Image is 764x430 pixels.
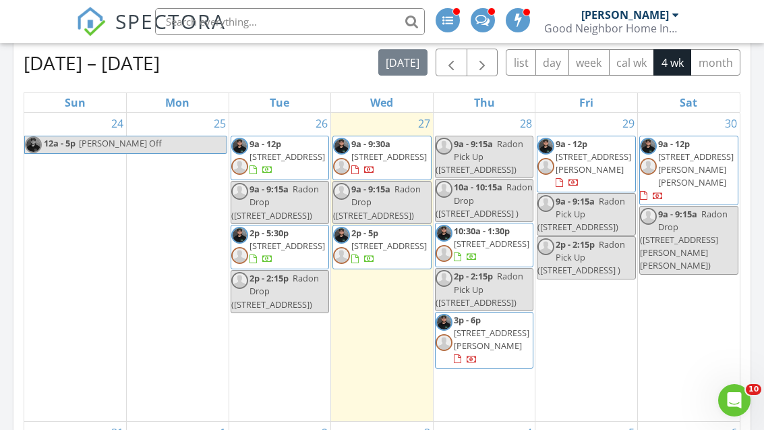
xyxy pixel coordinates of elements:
[231,136,330,180] a: 9a - 12p [STREET_ADDRESS]
[267,93,292,112] a: Tuesday
[637,113,740,422] td: Go to August 30, 2025
[535,49,569,76] button: day
[24,49,160,76] h2: [DATE] – [DATE]
[249,240,325,252] span: [STREET_ADDRESS]
[581,8,669,22] div: [PERSON_NAME]
[537,238,625,276] span: Radon Pick Up ([STREET_ADDRESS] )
[454,314,529,365] a: 3p - 6p [STREET_ADDRESS][PERSON_NAME]
[333,227,350,244] img: headshots5.jpg
[690,49,740,76] button: month
[333,183,421,221] span: Radon Drop ([STREET_ADDRESS])
[25,136,42,153] img: headshots5.jpg
[454,138,493,150] span: 9a - 9:15a
[231,225,330,269] a: 2p - 5:30p [STREET_ADDRESS]
[229,113,331,422] td: Go to August 26, 2025
[537,138,554,155] img: headshots5.jpg
[556,138,587,150] span: 9a - 12p
[249,151,325,163] span: [STREET_ADDRESS]
[351,227,378,239] span: 2p - 5p
[436,334,452,351] img: default-user-f0147aede5fd5fa78ca7ade42f37bd4542148d508eef1c3d3ea960f66861d68b.jpg
[517,113,535,134] a: Go to August 28, 2025
[332,136,432,180] a: 9a - 9:30a [STREET_ADDRESS]
[454,314,481,326] span: 3p - 6p
[436,49,467,76] button: Previous
[115,7,226,35] span: SPECTORA
[231,138,248,155] img: headshots5.jpg
[436,225,452,242] img: headshots5.jpg
[231,227,248,244] img: headshots5.jpg
[640,208,728,272] span: Radon Drop ([STREET_ADDRESS][PERSON_NAME][PERSON_NAME])
[249,138,281,150] span: 9a - 12p
[653,49,691,76] button: 4 wk
[351,138,390,150] span: 9a - 9:30a
[231,247,248,264] img: default-user-f0147aede5fd5fa78ca7ade42f37bd4542148d508eef1c3d3ea960f66861d68b.jpg
[436,138,523,176] span: Radon Pick Up ([STREET_ADDRESS])
[333,158,350,175] img: default-user-f0147aede5fd5fa78ca7ade42f37bd4542148d508eef1c3d3ea960f66861d68b.jpg
[454,181,502,193] span: 10a - 10:15a
[333,247,350,264] img: default-user-f0147aede5fd5fa78ca7ade42f37bd4542148d508eef1c3d3ea960f66861d68b.jpg
[351,240,427,252] span: [STREET_ADDRESS]
[535,113,638,422] td: Go to August 29, 2025
[249,138,325,176] a: 9a - 12p [STREET_ADDRESS]
[454,270,493,282] span: 2p - 2:15p
[211,113,229,134] a: Go to August 25, 2025
[658,151,734,188] span: [STREET_ADDRESS][PERSON_NAME][PERSON_NAME]
[436,270,452,287] img: default-user-f0147aede5fd5fa78ca7ade42f37bd4542148d508eef1c3d3ea960f66861d68b.jpg
[620,113,637,134] a: Go to August 29, 2025
[436,245,452,262] img: default-user-f0147aede5fd5fa78ca7ade42f37bd4542148d508eef1c3d3ea960f66861d68b.jpg
[537,195,554,212] img: default-user-f0147aede5fd5fa78ca7ade42f37bd4542148d508eef1c3d3ea960f66861d68b.jpg
[231,183,248,200] img: default-user-f0147aede5fd5fa78ca7ade42f37bd4542148d508eef1c3d3ea960f66861d68b.jpg
[640,158,657,175] img: default-user-f0147aede5fd5fa78ca7ade42f37bd4542148d508eef1c3d3ea960f66861d68b.jpg
[249,227,325,265] a: 2p - 5:30p [STREET_ADDRESS]
[746,384,761,395] span: 10
[76,7,106,36] img: The Best Home Inspection Software - Spectora
[577,93,596,112] a: Friday
[231,158,248,175] img: default-user-f0147aede5fd5fa78ca7ade42f37bd4542148d508eef1c3d3ea960f66861d68b.jpg
[351,138,427,176] a: 9a - 9:30a [STREET_ADDRESS]
[639,136,738,205] a: 9a - 12p [STREET_ADDRESS][PERSON_NAME][PERSON_NAME]
[640,138,734,202] a: 9a - 12p [STREET_ADDRESS][PERSON_NAME][PERSON_NAME]
[537,136,636,192] a: 9a - 12p [STREET_ADDRESS][PERSON_NAME]
[556,238,595,250] span: 2p - 2:15p
[506,49,536,76] button: list
[76,18,226,47] a: SPECTORA
[537,158,554,175] img: default-user-f0147aede5fd5fa78ca7ade42f37bd4542148d508eef1c3d3ea960f66861d68b.jpg
[249,272,289,284] span: 2p - 2:15p
[677,93,700,112] a: Saturday
[435,223,534,267] a: 10:30a - 1:30p [STREET_ADDRESS]
[718,384,751,416] iframe: Intercom live chat
[249,183,289,195] span: 9a - 9:15a
[351,183,390,195] span: 9a - 9:15a
[537,238,554,255] img: default-user-f0147aede5fd5fa78ca7ade42f37bd4542148d508eef1c3d3ea960f66861d68b.jpg
[231,272,319,310] span: Radon Drop ([STREET_ADDRESS])
[640,208,657,225] img: default-user-f0147aede5fd5fa78ca7ade42f37bd4542148d508eef1c3d3ea960f66861d68b.jpg
[231,272,248,289] img: default-user-f0147aede5fd5fa78ca7ade42f37bd4542148d508eef1c3d3ea960f66861d68b.jpg
[454,225,510,237] span: 10:30a - 1:30p
[436,314,452,331] img: headshots5.jpg
[609,49,655,76] button: cal wk
[544,22,679,35] div: Good Neighbor Home Inspections
[155,8,425,35] input: Search everything...
[368,93,396,112] a: Wednesday
[378,49,428,76] button: [DATE]
[62,93,88,112] a: Sunday
[722,113,740,134] a: Go to August 30, 2025
[79,137,162,149] span: [PERSON_NAME] Off
[436,181,452,198] img: default-user-f0147aede5fd5fa78ca7ade42f37bd4542148d508eef1c3d3ea960f66861d68b.jpg
[454,238,529,250] span: [STREET_ADDRESS]
[331,113,434,422] td: Go to August 27, 2025
[467,49,498,76] button: Next
[43,136,76,153] span: 12a - 5p
[436,138,452,155] img: default-user-f0147aede5fd5fa78ca7ade42f37bd4542148d508eef1c3d3ea960f66861d68b.jpg
[658,208,697,220] span: 9a - 9:15a
[436,181,533,219] span: Radon Drop ([STREET_ADDRESS] )
[556,151,631,176] span: [STREET_ADDRESS][PERSON_NAME]
[568,49,610,76] button: week
[658,138,690,150] span: 9a - 12p
[333,138,350,155] img: headshots5.jpg
[332,225,432,269] a: 2p - 5p [STREET_ADDRESS]
[556,195,595,207] span: 9a - 9:15a
[109,113,126,134] a: Go to August 24, 2025
[163,93,192,112] a: Monday
[471,93,498,112] a: Thursday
